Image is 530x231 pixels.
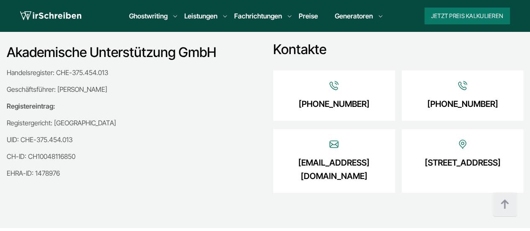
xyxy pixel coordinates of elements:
p: Handelsregister: CHE-375.454.013 [7,67,256,78]
p: Geschäftsführer: [PERSON_NAME] [7,84,256,94]
a: [PHONE_NUMBER] [299,97,370,111]
img: Icon [458,80,468,91]
p: CH-ID: CH10048116850 [7,151,256,161]
a: [STREET_ADDRESS] [424,156,500,169]
a: Ghostwriting [129,11,168,21]
img: logo wirschreiben [20,10,81,22]
h3: Akademische Unterstützung GmbH [7,44,256,61]
button: Jetzt Preis kalkulieren [424,8,510,24]
img: button top [492,192,517,217]
p: EHRA-ID: 1478976 [7,168,256,178]
a: Preise [299,12,318,20]
p: Registergericht: [GEOGRAPHIC_DATA] [7,118,256,128]
img: Icon [329,139,339,149]
a: [PHONE_NUMBER] [427,97,498,111]
a: Generatoren [335,11,373,21]
p: UID: CHE-375.454.013 [7,135,256,145]
a: Leistungen [184,11,217,21]
img: Icon [329,80,339,91]
h3: Kontakte [273,41,523,58]
strong: Registereintrag: [7,102,55,110]
img: Icon [458,139,468,149]
a: [EMAIL_ADDRESS][DOMAIN_NAME] [285,156,383,183]
a: Fachrichtungen [234,11,282,21]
